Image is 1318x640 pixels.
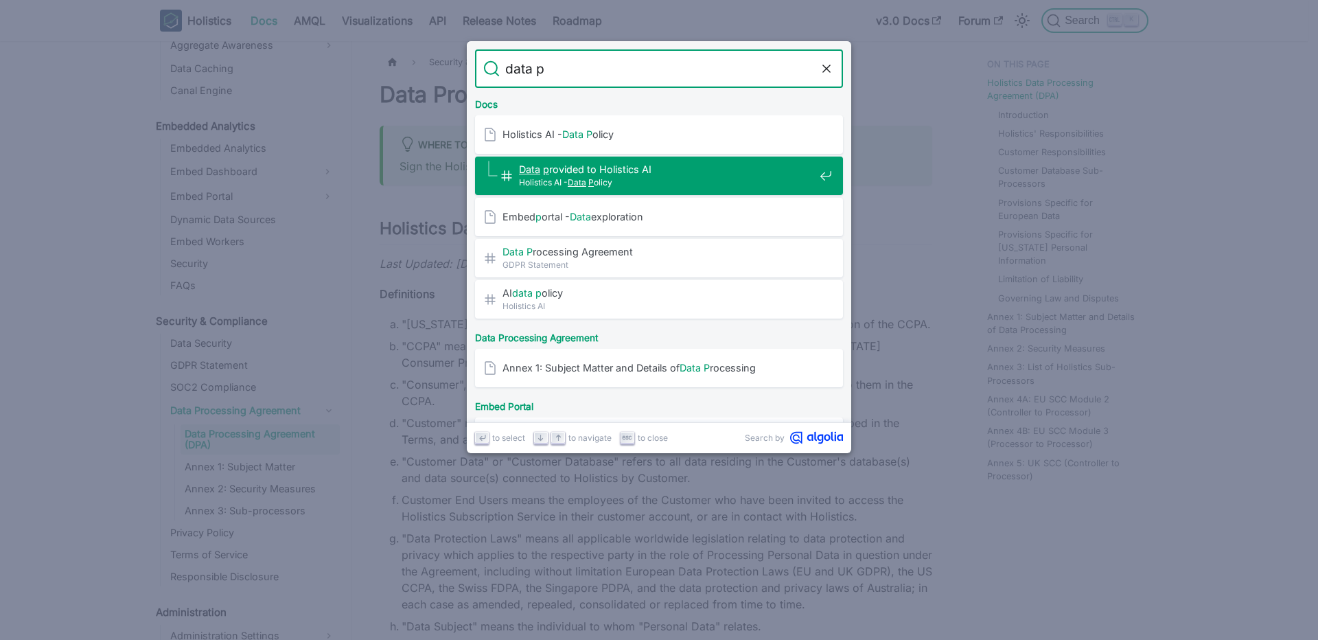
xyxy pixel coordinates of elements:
[475,239,843,277] a: Data Processing Agreement​GDPR Statement
[475,280,843,319] a: AIdata policy​Holistics AI
[519,176,814,189] span: Holistics AI - olicy
[790,431,843,444] svg: Algolia
[477,433,487,443] svg: Enter key
[586,128,592,140] mark: P
[512,287,533,299] mark: data
[502,286,814,299] span: AI olicy​
[492,431,525,444] span: to select
[588,177,594,187] mark: P
[535,287,542,299] mark: p
[568,177,586,187] mark: Data
[502,299,814,312] span: Holistics AI
[500,49,818,88] input: Search docs
[568,431,612,444] span: to navigate
[519,163,814,176] span: rovided to Holistics AI​
[475,349,843,387] a: Annex 1: Subject Matter and Details ofData Processing
[502,258,814,271] span: GDPR Statement
[502,245,814,258] span: rocessing Agreement​
[475,418,843,456] a: EmbedPortal -Data Permission Settings
[502,246,524,258] mark: Data
[475,157,843,195] a: Data provided to Holistics AI​Holistics AI -Data Policy
[745,431,785,444] span: Search by
[502,361,814,374] span: Annex 1: Subject Matter and Details of rocessing
[553,433,564,443] svg: Arrow up
[527,246,533,258] mark: P
[704,362,710,374] mark: P
[562,128,583,140] mark: Data
[745,431,843,444] a: Search byAlgolia
[502,128,814,141] span: Holistics AI - olicy
[519,163,540,175] mark: Data
[622,433,632,443] svg: Escape key
[475,198,843,236] a: Embedportal -Dataexploration
[570,211,591,222] mark: Data
[818,60,835,77] button: Clear the query
[472,390,846,418] div: Embed Portal
[472,321,846,349] div: Data Processing Agreement
[535,433,546,443] svg: Arrow down
[475,115,843,154] a: Holistics AI -Data Policy
[502,210,814,223] span: Embed ortal - exploration
[680,362,701,374] mark: Data
[535,211,542,222] mark: p
[638,431,668,444] span: to close
[472,88,846,115] div: Docs
[543,163,549,175] mark: p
